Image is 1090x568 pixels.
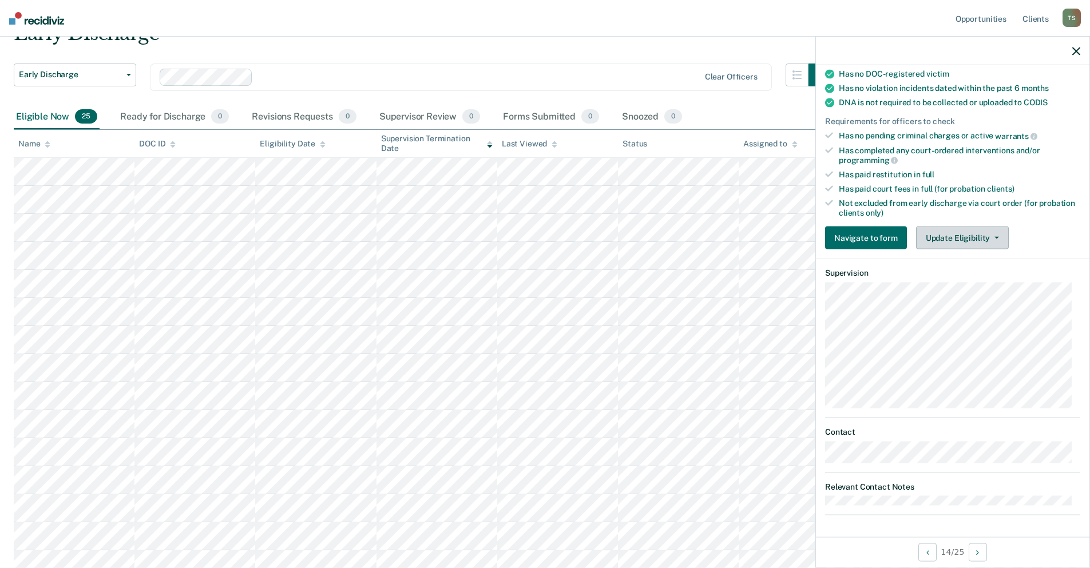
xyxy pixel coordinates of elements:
[918,543,937,561] button: Previous Opportunity
[75,109,97,124] span: 25
[620,105,684,130] div: Snoozed
[501,105,601,130] div: Forms Submitted
[839,84,1080,93] div: Has no violation incidents dated within the past 6
[14,22,831,54] div: Early Discharge
[502,139,557,149] div: Last Viewed
[9,12,64,25] img: Recidiviz
[839,69,1080,79] div: Has no DOC-registered
[825,482,1080,491] dt: Relevant Contact Notes
[581,109,599,124] span: 0
[916,227,1009,249] button: Update Eligibility
[825,117,1080,126] div: Requirements for officers to check
[139,139,176,149] div: DOC ID
[14,105,100,130] div: Eligible Now
[825,227,911,249] a: Navigate to form link
[211,109,229,124] span: 0
[926,69,949,78] span: victim
[705,72,758,82] div: Clear officers
[1024,98,1048,107] span: CODIS
[1063,9,1081,27] div: T S
[995,132,1037,141] span: warrants
[839,98,1080,108] div: DNA is not required to be collected or uploaded to
[1021,84,1049,93] span: months
[377,105,483,130] div: Supervisor Review
[623,139,647,149] div: Status
[260,139,326,149] div: Eligibility Date
[118,105,231,130] div: Ready for Discharge
[922,170,934,179] span: full
[825,227,907,249] button: Navigate to form
[381,134,493,153] div: Supervision Termination Date
[664,109,682,124] span: 0
[462,109,480,124] span: 0
[816,537,1089,567] div: 14 / 25
[839,198,1080,217] div: Not excluded from early discharge via court order (for probation clients
[249,105,358,130] div: Revisions Requests
[969,543,987,561] button: Next Opportunity
[839,170,1080,180] div: Has paid restitution in
[839,145,1080,165] div: Has completed any court-ordered interventions and/or
[339,109,356,124] span: 0
[987,184,1014,193] span: clients)
[743,139,797,149] div: Assigned to
[839,131,1080,141] div: Has no pending criminal charges or active
[866,208,883,217] span: only)
[825,427,1080,437] dt: Contact
[839,156,898,165] span: programming
[19,70,122,80] span: Early Discharge
[825,268,1080,278] dt: Supervision
[839,184,1080,194] div: Has paid court fees in full (for probation
[18,139,50,149] div: Name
